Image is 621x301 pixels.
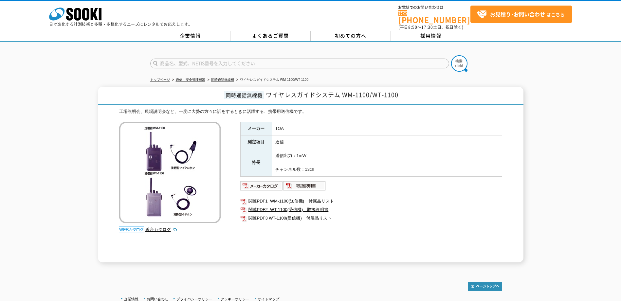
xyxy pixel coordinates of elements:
[147,297,168,301] a: お問い合わせ
[398,24,463,30] span: (平日 ～ 土日、祝日除く)
[283,181,326,191] img: 取扱説明書
[240,181,283,191] img: メーカーカタログ
[240,214,502,222] a: 関連PDF3 WT-1100(受信機) 付属品リスト
[272,122,502,135] td: TOA
[240,135,272,149] th: 測定項目
[240,197,502,205] a: 関連PDF1 WM-1100(送信機) 付属品リスト
[266,90,398,99] span: ワイヤレスガイドシステム WM-1100/WT-1100
[211,78,234,81] a: 同時通話無線機
[272,135,502,149] td: 通信
[150,59,449,68] input: 商品名、型式、NETIS番号を入力してください
[421,24,433,30] span: 17:30
[124,297,138,301] a: 企業情報
[176,78,205,81] a: 通信・安全管理機器
[240,205,502,214] a: 関連PDF2 WT-1100(受信機) 取扱説明書
[335,32,366,39] span: 初めての方へ
[119,108,502,115] div: 工場説明会、現場説明会など、一度に大勢の方々に話をするときに活躍する、携帯用送信機です。
[119,226,144,233] img: webカタログ
[240,122,272,135] th: メーカー
[49,22,192,26] p: 日々進化する計測技術と多種・多様化するニーズにレンタルでお応えします。
[224,91,264,99] span: 同時通話無線機
[119,122,221,223] img: ワイヤレスガイドシステム WM-1100/WT-1100
[311,31,391,41] a: 初めての方へ
[230,31,311,41] a: よくあるご質問
[145,227,177,232] a: 総合カタログ
[258,297,279,301] a: サイトマップ
[451,55,467,72] img: btn_search.png
[408,24,417,30] span: 8:50
[490,10,545,18] strong: お見積り･お問い合わせ
[272,149,502,176] td: 送信出力：1mW チャンネル数：13ch
[477,9,565,19] span: はこちら
[240,185,283,190] a: メーカーカタログ
[468,282,502,291] img: トップページへ
[221,297,249,301] a: クッキーポリシー
[391,31,471,41] a: 採用情報
[150,31,230,41] a: 企業情報
[398,10,470,24] a: [PHONE_NUMBER]
[470,6,572,23] a: お見積り･お問い合わせはこちら
[240,149,272,176] th: 特長
[398,6,470,9] span: お電話でのお問い合わせは
[235,77,308,83] li: ワイヤレスガイドシステム WM-1100/WT-1100
[150,78,170,81] a: トップページ
[283,185,326,190] a: 取扱説明書
[176,297,212,301] a: プライバシーポリシー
